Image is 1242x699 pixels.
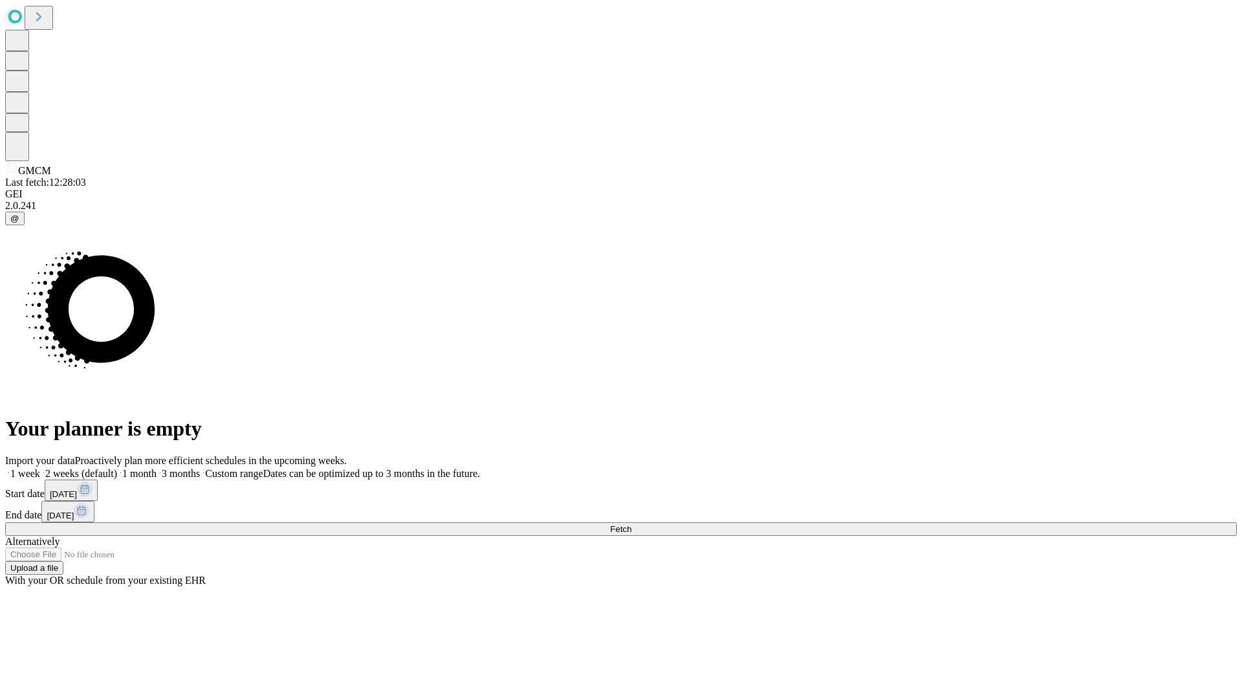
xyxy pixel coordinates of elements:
[5,177,86,188] span: Last fetch: 12:28:03
[205,468,263,479] span: Custom range
[75,455,347,466] span: Proactively plan more efficient schedules in the upcoming weeks.
[5,522,1237,536] button: Fetch
[162,468,200,479] span: 3 months
[5,188,1237,200] div: GEI
[5,536,60,547] span: Alternatively
[41,501,94,522] button: [DATE]
[5,575,206,586] span: With your OR schedule from your existing EHR
[10,468,40,479] span: 1 week
[263,468,480,479] span: Dates can be optimized up to 3 months in the future.
[50,489,77,499] span: [DATE]
[122,468,157,479] span: 1 month
[45,480,98,501] button: [DATE]
[10,214,19,223] span: @
[610,524,631,534] span: Fetch
[5,455,75,466] span: Import your data
[45,468,117,479] span: 2 weeks (default)
[5,417,1237,441] h1: Your planner is empty
[5,501,1237,522] div: End date
[5,480,1237,501] div: Start date
[47,511,74,520] span: [DATE]
[5,200,1237,212] div: 2.0.241
[5,212,25,225] button: @
[18,165,51,176] span: GMCM
[5,561,63,575] button: Upload a file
